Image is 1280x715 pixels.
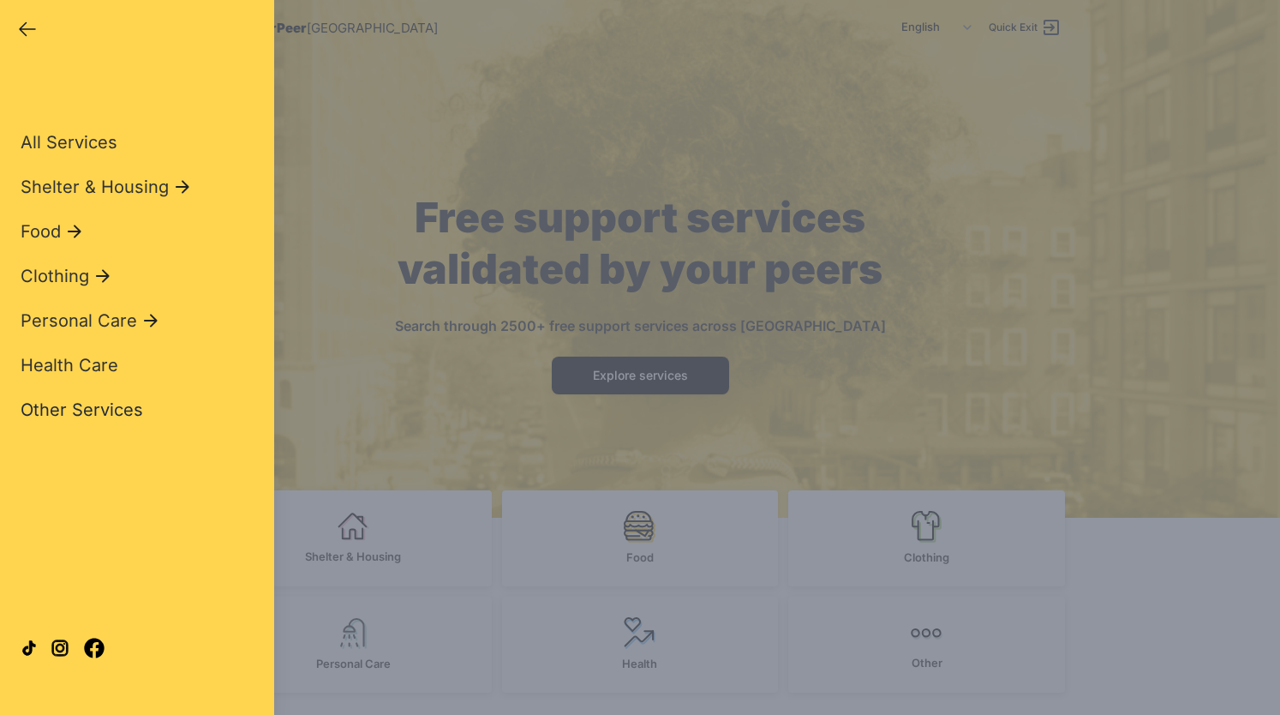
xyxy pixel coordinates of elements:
span: Personal Care [21,309,137,333]
a: Health Care [21,353,118,377]
span: Health Care [21,355,118,376]
span: Other Services [21,400,143,420]
span: Clothing [21,264,89,288]
button: Food [21,219,85,243]
span: Shelter & Housing [21,175,169,199]
button: Clothing [21,264,113,288]
span: Food [21,219,61,243]
button: Personal Care [21,309,161,333]
button: Shelter & Housing [21,175,193,199]
span: All Services [21,132,117,153]
a: All Services [21,130,117,154]
a: Other Services [21,398,143,422]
